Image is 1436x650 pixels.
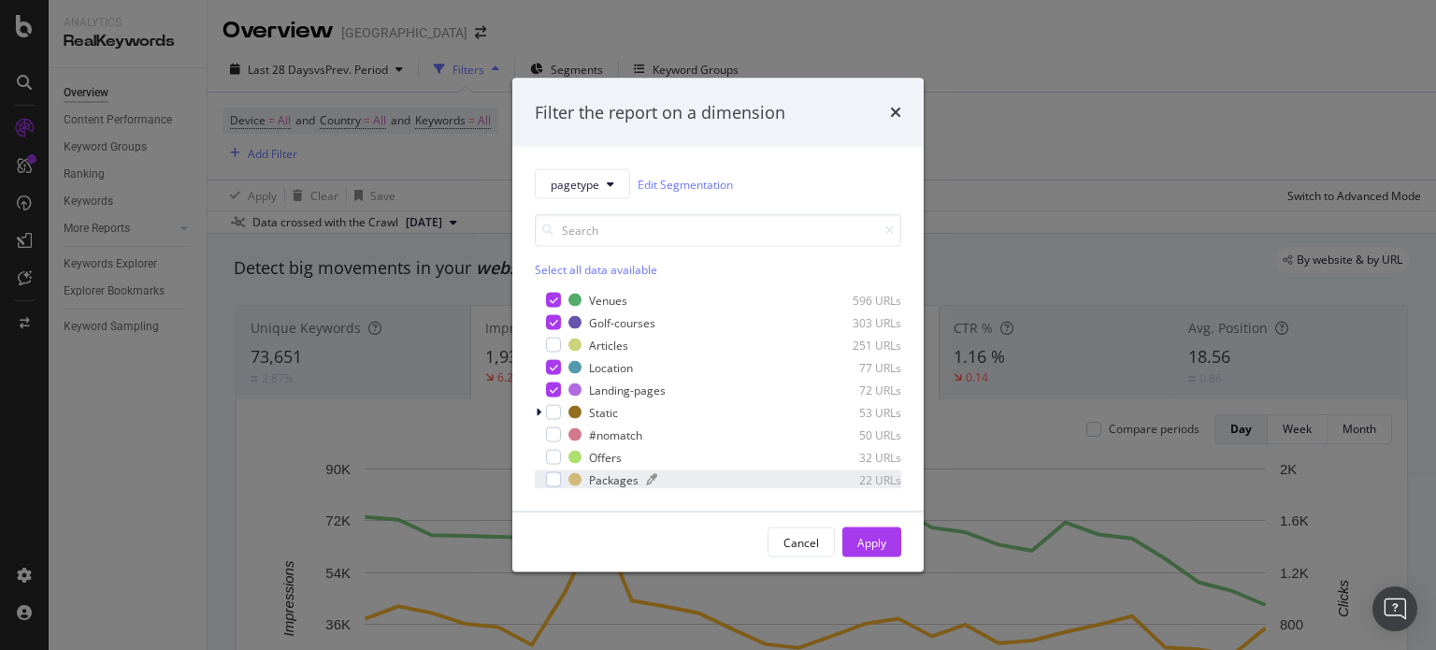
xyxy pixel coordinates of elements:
div: Open Intercom Messenger [1372,586,1417,631]
div: Offers [589,449,622,465]
div: Articles [589,337,628,353]
div: 596 URLs [810,292,901,308]
button: Apply [842,527,901,557]
div: Venues [589,292,627,308]
a: Edit Segmentation [638,174,733,194]
div: Filter the report on a dimension [535,100,785,124]
div: times [890,100,901,124]
div: 32 URLs [810,449,901,465]
div: Golf-courses [589,314,655,330]
div: Landing-pages [589,382,666,397]
div: modal [512,78,924,572]
div: 50 URLs [810,426,901,442]
div: 251 URLs [810,337,901,353]
input: Search [535,214,901,247]
div: 22 URLs [810,471,901,487]
div: 77 URLs [810,359,901,375]
button: pagetype [535,169,630,199]
div: 72 URLs [810,382,901,397]
div: #nomatch [589,426,642,442]
div: 303 URLs [810,314,901,330]
div: Apply [857,534,886,550]
div: Packages [589,471,639,487]
div: Cancel [783,534,819,550]
div: Select all data available [535,262,901,278]
div: Location [589,359,633,375]
div: Static [589,404,618,420]
button: Cancel [768,527,835,557]
span: pagetype [551,176,599,192]
div: 53 URLs [810,404,901,420]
